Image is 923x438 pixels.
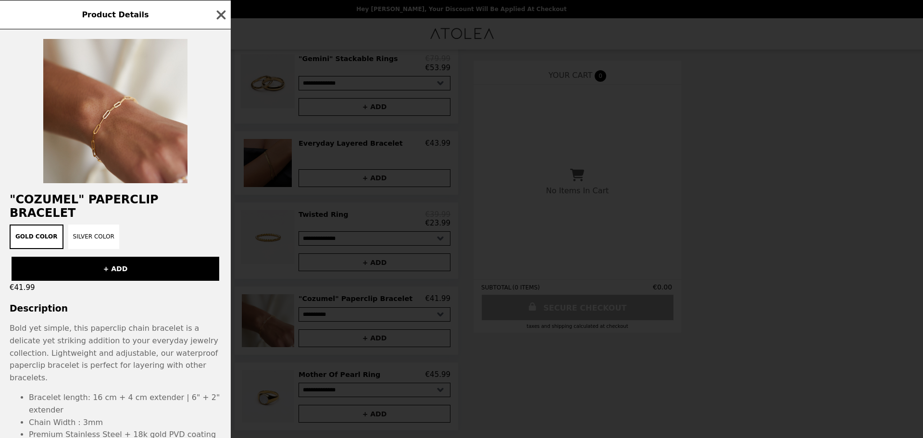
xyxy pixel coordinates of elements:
img: Gold color [43,39,187,183]
button: Silver color [68,225,119,249]
li: Chain Width : 3mm [29,416,221,429]
span: Product Details [82,10,149,19]
li: Bracelet length: 16 cm + 4 cm extender | 6" + 2" extender [29,391,221,416]
button: Gold color [10,225,63,249]
p: Lightweight and adjustable, our waterproof paperclip bracelet is perfect for layering with other ... [10,349,218,382]
button: + ADD [12,257,219,281]
p: Bold yet simple, this paperclip chain bracelet is a delicate yet striking addition to your everyd... [10,324,218,357]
